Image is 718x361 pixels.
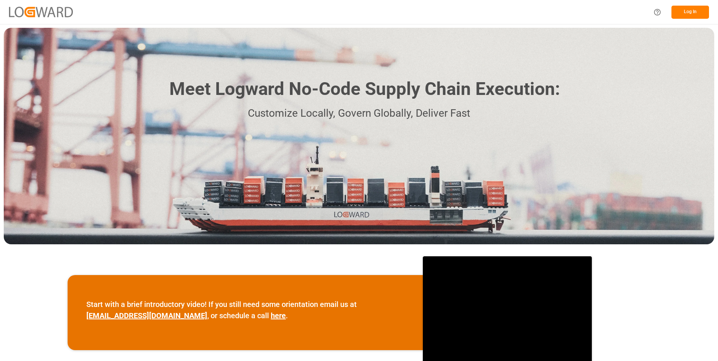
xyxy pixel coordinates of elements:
[649,4,666,21] button: Help Center
[671,6,709,19] button: Log In
[169,76,560,102] h1: Meet Logward No-Code Supply Chain Execution:
[158,105,560,122] p: Customize Locally, Govern Globally, Deliver Fast
[86,299,404,321] p: Start with a brief introductory video! If you still need some orientation email us at , or schedu...
[271,311,286,320] a: here
[86,311,207,320] a: [EMAIL_ADDRESS][DOMAIN_NAME]
[9,7,73,17] img: Logward_new_orange.png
